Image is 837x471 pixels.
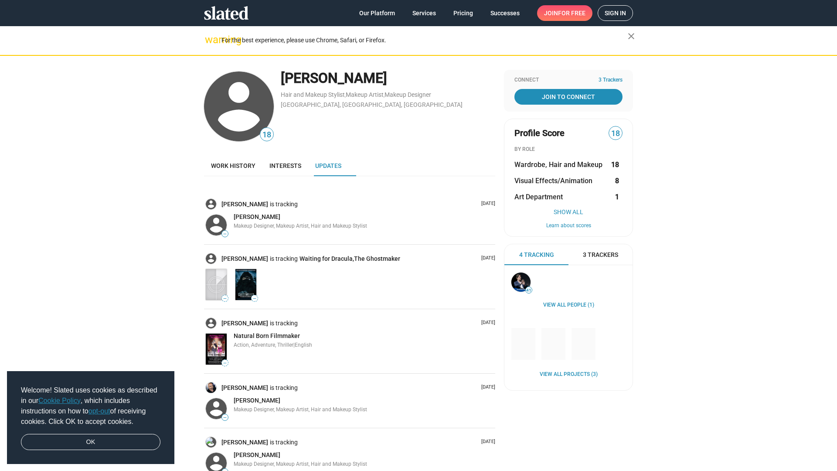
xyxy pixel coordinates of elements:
a: Interests [262,155,308,176]
span: The Ghostmaker [354,255,400,262]
div: [PERSON_NAME] [281,69,495,88]
mat-icon: close [626,31,636,41]
a: Pricing [446,5,480,21]
a: [PERSON_NAME] [234,451,280,459]
span: Welcome! Slated uses cookies as described in our , which includes instructions on how to of recei... [21,385,160,427]
a: opt-out [88,407,110,415]
span: 4 Tracking [519,251,554,259]
span: , [345,93,346,98]
a: Cookie Policy [38,397,81,404]
a: Makeup Artist [346,91,384,98]
span: Our Platform [359,5,395,21]
a: Natural Born Filmmaker [234,332,300,340]
span: Art Department [514,192,563,201]
strong: 1 [615,192,619,201]
span: [PERSON_NAME] [234,397,280,404]
span: Makeup Designer, Makeup Artist, Hair and Makeup Stylist [234,461,367,467]
span: Successes [490,5,520,21]
span: — [222,415,228,420]
img: Juri Koll [206,437,216,447]
span: Makeup Designer, Makeup Artist, Hair and Makeup Stylist [234,223,367,229]
span: English [295,342,312,348]
span: 3 Trackers [583,251,618,259]
a: [PERSON_NAME] [234,396,280,405]
span: — [222,361,228,365]
span: [PERSON_NAME] [234,213,280,220]
span: 18 [609,128,622,140]
strong: 8 [615,176,619,185]
span: — [222,232,228,236]
p: [DATE] [478,201,495,207]
span: | [293,342,295,348]
p: [DATE] [478,384,495,391]
a: Work history [204,155,262,176]
span: Interests [269,162,301,169]
span: Makeup Designer, Makeup Artist, Hair and Makeup Stylist [234,406,367,413]
img: The Ghostmaker [235,269,256,300]
a: Successes [483,5,527,21]
span: is tracking [270,255,299,263]
img: Natural Born Filmmaker [206,334,227,365]
a: [PERSON_NAME] [221,200,270,208]
a: The Ghostmaker [354,255,400,263]
a: [PERSON_NAME] [234,213,280,221]
button: Show All [514,208,623,215]
span: Join To Connect [516,89,621,105]
span: 3 Trackers [599,77,623,84]
a: Our Platform [352,5,402,21]
p: [DATE] [478,320,495,326]
span: Pricing [453,5,473,21]
span: Join [544,5,585,21]
mat-icon: warning [205,34,215,45]
a: dismiss cookie message [21,434,160,451]
span: Waiting for Dracula, [299,255,354,262]
p: [DATE] [478,439,495,445]
span: — [252,296,258,301]
a: View all Projects (3) [540,371,598,378]
span: Updates [315,162,341,169]
a: Makeup Designer [384,91,431,98]
span: Action, Adventure, Thriller [234,342,293,348]
span: Profile Score [514,127,565,139]
span: [PERSON_NAME] [234,451,280,458]
a: [PERSON_NAME] [221,384,270,392]
span: Wardrobe, Hair and Makeup [514,160,602,169]
a: [PERSON_NAME] [221,255,270,263]
span: Work history [211,162,255,169]
a: [PERSON_NAME] [221,319,270,328]
a: Joinfor free [537,5,592,21]
a: [GEOGRAPHIC_DATA], [GEOGRAPHIC_DATA], [GEOGRAPHIC_DATA] [281,101,463,108]
a: Waiting for Dracula, [299,255,354,263]
a: Sign in [598,5,633,21]
button: Learn about scores [514,222,623,229]
a: View all People (1) [543,302,594,309]
div: cookieconsent [7,371,174,464]
a: [PERSON_NAME] [221,438,270,447]
span: 41 [526,288,532,293]
a: Services [405,5,443,21]
img: Ty Granderson Jones [206,382,216,393]
a: Join To Connect [514,89,623,105]
a: Hair and Makeup Stylist [281,91,345,98]
span: — [222,296,228,301]
a: The Ghostmaker [234,267,258,302]
span: Sign in [605,6,626,20]
span: is tracking [270,319,299,328]
span: for free [558,5,585,21]
p: [DATE] [478,255,495,262]
div: BY ROLE [514,146,623,153]
span: is tracking [270,200,299,208]
strong: 18 [611,160,619,169]
span: Services [412,5,436,21]
span: Visual Effects/Animation [514,176,592,185]
span: is tracking [270,384,299,392]
span: is tracking [270,438,299,447]
span: 18 [260,129,273,141]
span: Natural Born Filmmaker [234,332,300,339]
a: Updates [308,155,348,176]
a: Natural Born Filmmaker [204,332,228,366]
div: For the best experience, please use Chrome, Safari, or Firefox. [221,34,628,46]
div: Connect [514,77,623,84]
img: Stephan Paternot [511,273,531,292]
span: , [384,93,384,98]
